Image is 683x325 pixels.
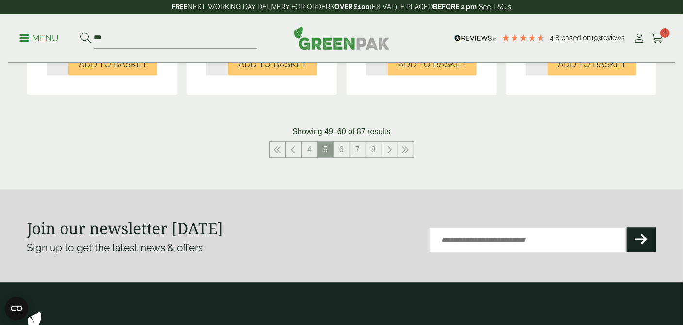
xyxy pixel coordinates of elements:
[633,34,646,43] i: My Account
[558,59,626,69] span: Add to Basket
[433,3,477,11] strong: BEFORE 2 pm
[238,59,307,69] span: Add to Basket
[335,3,370,11] strong: OVER £100
[293,126,391,137] p: Showing 49–60 of 87 results
[651,31,664,46] a: 0
[334,142,350,157] a: 6
[68,52,157,75] button: Add to Basket
[388,52,477,75] button: Add to Basket
[350,142,366,157] a: 7
[19,33,59,44] p: Menu
[172,3,188,11] strong: FREE
[651,34,664,43] i: Cart
[398,59,466,69] span: Add to Basket
[79,59,147,69] span: Add to Basket
[601,34,625,42] span: reviews
[5,297,28,320] button: Open CMP widget
[660,28,670,38] span: 0
[27,218,224,239] strong: Join our newsletter [DATE]
[228,52,317,75] button: Add to Basket
[591,34,601,42] span: 193
[548,52,636,75] button: Add to Basket
[501,34,545,42] div: 4.8 Stars
[294,26,390,50] img: GreenPak Supplies
[479,3,512,11] a: See T&C's
[366,142,382,157] a: 8
[19,33,59,42] a: Menu
[318,142,333,157] span: 5
[561,34,591,42] span: Based on
[302,142,317,157] a: 4
[550,34,561,42] span: 4.8
[454,35,497,42] img: REVIEWS.io
[27,240,310,256] p: Sign up to get the latest news & offers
